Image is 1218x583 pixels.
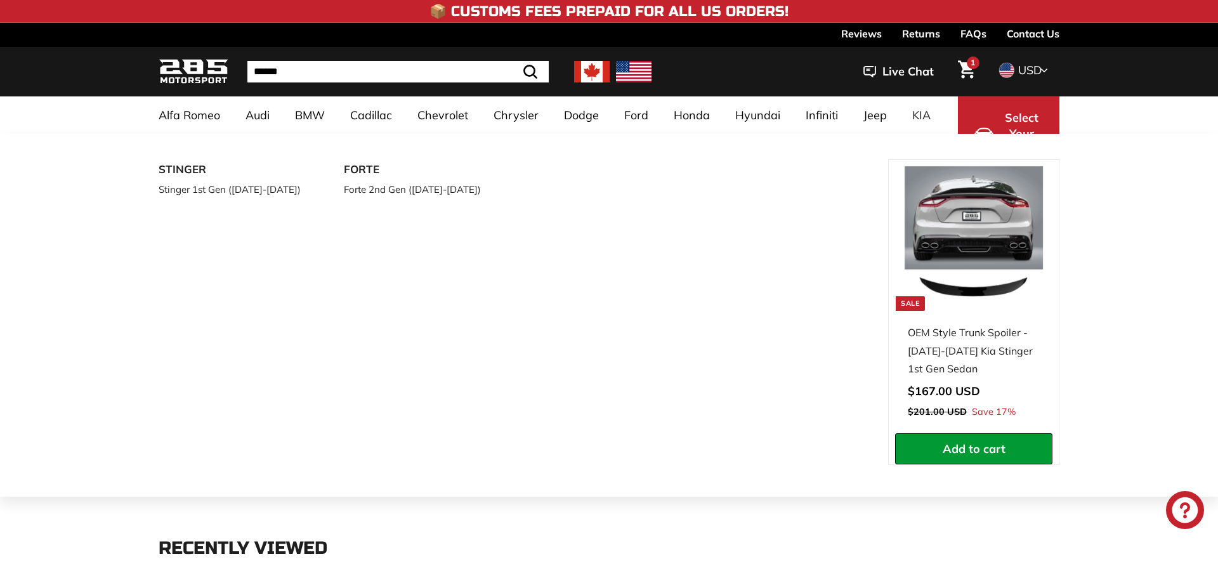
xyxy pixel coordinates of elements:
[159,180,308,199] a: Stinger 1st Gen ([DATE]-[DATE])
[841,23,882,44] a: Reviews
[282,96,337,134] a: BMW
[882,63,934,80] span: Live Chat
[429,4,789,19] h4: 📦 Customs Fees Prepaid for All US Orders!
[344,180,494,199] a: Forte 2nd Gen ([DATE]-[DATE])
[159,159,308,180] a: STINGER
[1007,23,1059,44] a: Contact Us
[1162,491,1208,532] inbox-online-store-chat: Shopify online store chat
[159,57,228,87] img: Logo_285_Motorsport_areodynamics_components
[896,296,925,311] div: Sale
[344,159,494,180] a: FORTE
[481,96,551,134] a: Chrysler
[405,96,481,134] a: Chevrolet
[971,58,975,67] span: 1
[895,160,1052,433] a: Sale OEM Style Trunk Spoiler - [DATE]-[DATE] Kia Stinger 1st Gen Sedan Save 17%
[551,96,612,134] a: Dodge
[851,96,900,134] a: Jeep
[847,56,950,88] button: Live Chat
[337,96,405,134] a: Cadillac
[247,61,549,82] input: Search
[902,23,940,44] a: Returns
[233,96,282,134] a: Audi
[612,96,661,134] a: Ford
[943,442,1005,456] span: Add to cart
[146,96,233,134] a: Alfa Romeo
[908,324,1040,378] div: OEM Style Trunk Spoiler - [DATE]-[DATE] Kia Stinger 1st Gen Sedan
[950,50,983,93] a: Cart
[900,96,943,134] a: KIA
[1000,110,1043,159] span: Select Your Vehicle
[908,406,967,417] span: $201.00 USD
[972,404,1016,421] span: Save 17%
[661,96,723,134] a: Honda
[793,96,851,134] a: Infiniti
[908,384,980,398] span: $167.00 USD
[723,96,793,134] a: Hyundai
[960,23,986,44] a: FAQs
[895,433,1052,465] button: Add to cart
[159,539,1059,558] div: Recently viewed
[1018,63,1042,77] span: USD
